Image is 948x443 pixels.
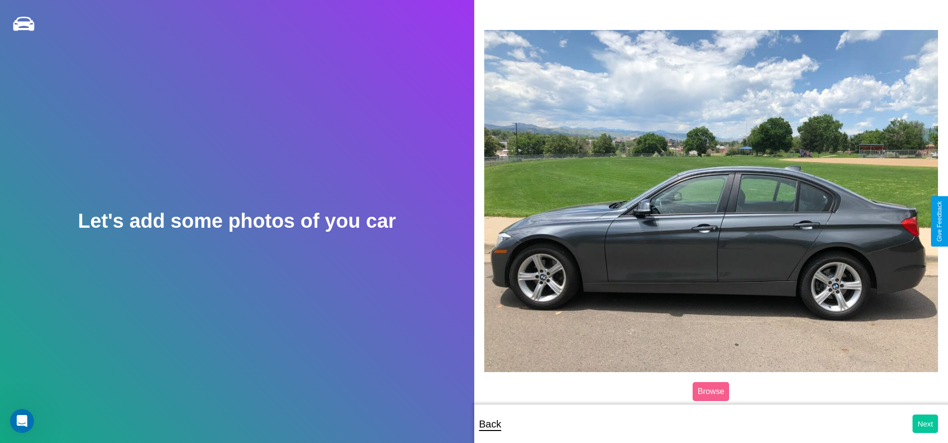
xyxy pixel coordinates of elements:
[479,415,501,433] p: Back
[484,30,939,372] img: posted
[78,210,396,232] h2: Let's add some photos of you car
[693,382,729,401] label: Browse
[936,201,943,242] div: Give Feedback
[10,409,34,433] iframe: Intercom live chat
[913,415,938,433] button: Next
